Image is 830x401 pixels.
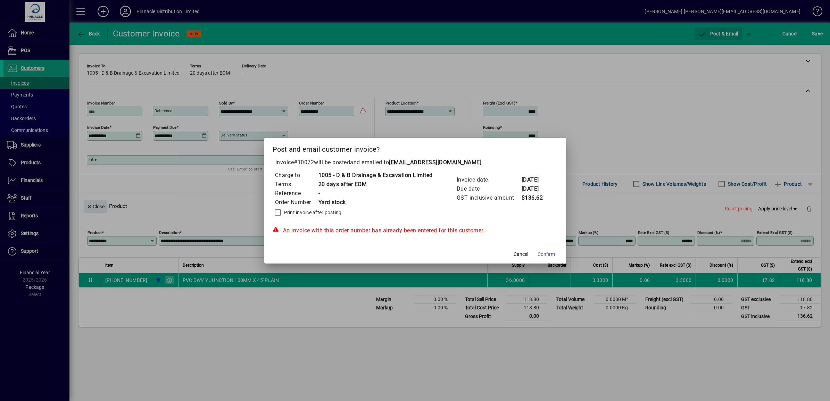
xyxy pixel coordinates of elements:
td: $136.62 [521,193,549,202]
td: Terms [275,180,318,189]
td: Order Number [275,198,318,207]
td: Charge to [275,171,318,180]
button: Cancel [510,248,532,261]
span: Confirm [538,251,555,258]
label: Print invoice after posting [283,209,342,216]
td: Invoice date [456,175,521,184]
td: [DATE] [521,175,549,184]
td: Due date [456,184,521,193]
td: GST inclusive amount [456,193,521,202]
span: and emailed to [350,159,481,166]
button: Confirm [535,248,558,261]
span: #10072 [294,159,314,166]
td: Reference [275,189,318,198]
div: An invoice with this order number has already been entered for this customer. [273,226,558,235]
td: 1005 - D & B Drainage & Excavation Limited [318,171,433,180]
td: - [318,189,433,198]
span: Cancel [514,251,528,258]
td: 20 days after EOM [318,180,433,189]
td: [DATE] [521,184,549,193]
td: Yard stock [318,198,433,207]
b: [EMAIL_ADDRESS][DOMAIN_NAME] [389,159,481,166]
h2: Post and email customer invoice? [264,138,566,158]
p: Invoice will be posted . [273,158,558,167]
